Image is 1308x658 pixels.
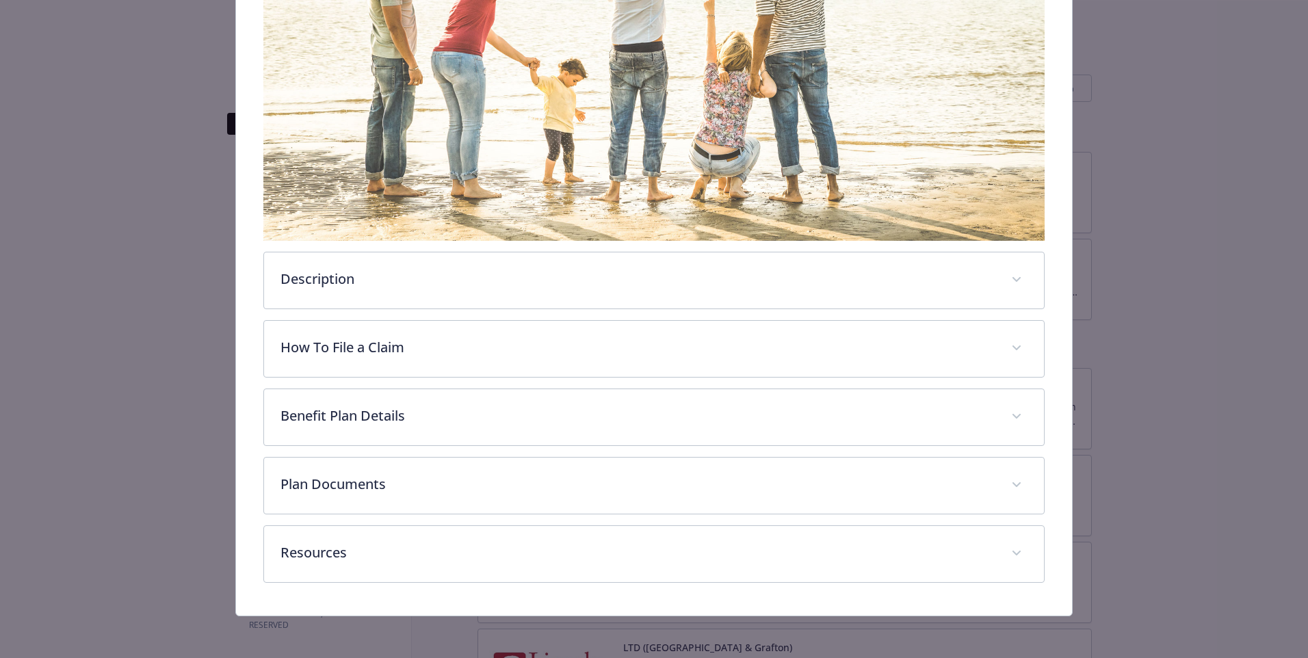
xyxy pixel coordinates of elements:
p: How To File a Claim [280,337,995,358]
div: Benefit Plan Details [264,389,1044,445]
div: Plan Documents [264,458,1044,514]
p: Resources [280,542,995,563]
div: Resources [264,526,1044,582]
p: Description [280,269,995,289]
p: Plan Documents [280,474,995,495]
div: Description [264,252,1044,308]
p: Benefit Plan Details [280,406,995,426]
div: How To File a Claim [264,321,1044,377]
